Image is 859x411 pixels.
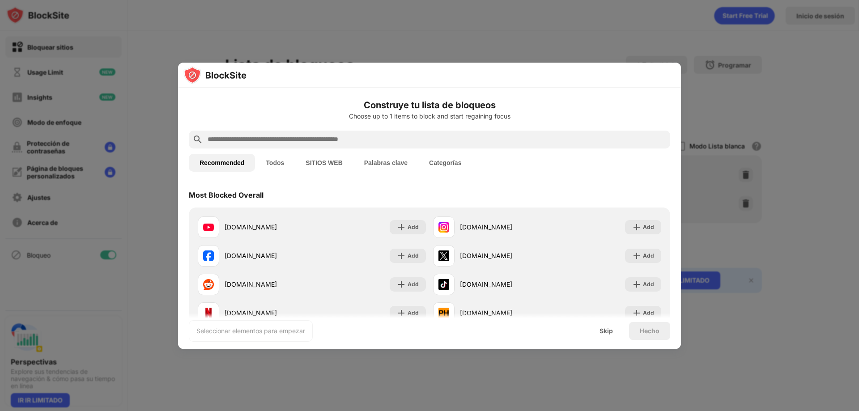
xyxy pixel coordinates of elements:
[192,134,203,145] img: search.svg
[438,279,449,290] img: favicons
[408,251,419,260] div: Add
[438,250,449,261] img: favicons
[183,66,247,84] img: logo-blocksite.svg
[643,280,654,289] div: Add
[643,223,654,232] div: Add
[189,154,255,172] button: Recommended
[196,326,305,335] div: Seleccionar elementos para empezar
[189,191,264,199] div: Most Blocked Overall
[600,327,613,335] div: Skip
[203,222,214,233] img: favicons
[675,9,850,113] iframe: Diálogo de Acceder con Google
[408,309,419,318] div: Add
[640,327,659,335] div: Hecho
[460,280,547,289] div: [DOMAIN_NAME]
[225,251,312,260] div: [DOMAIN_NAME]
[408,280,419,289] div: Add
[189,113,670,120] div: Choose up to 1 items to block and start regaining focus
[460,308,547,318] div: [DOMAIN_NAME]
[203,279,214,290] img: favicons
[460,251,547,260] div: [DOMAIN_NAME]
[643,251,654,260] div: Add
[225,222,312,232] div: [DOMAIN_NAME]
[460,222,547,232] div: [DOMAIN_NAME]
[438,308,449,318] img: favicons
[225,308,312,318] div: [DOMAIN_NAME]
[225,280,312,289] div: [DOMAIN_NAME]
[203,250,214,261] img: favicons
[408,223,419,232] div: Add
[353,154,418,172] button: Palabras clave
[255,154,295,172] button: Todos
[295,154,353,172] button: SITIOS WEB
[189,98,670,112] h6: Construye tu lista de bloqueos
[203,308,214,318] img: favicons
[418,154,472,172] button: Categorías
[643,309,654,318] div: Add
[438,222,449,233] img: favicons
